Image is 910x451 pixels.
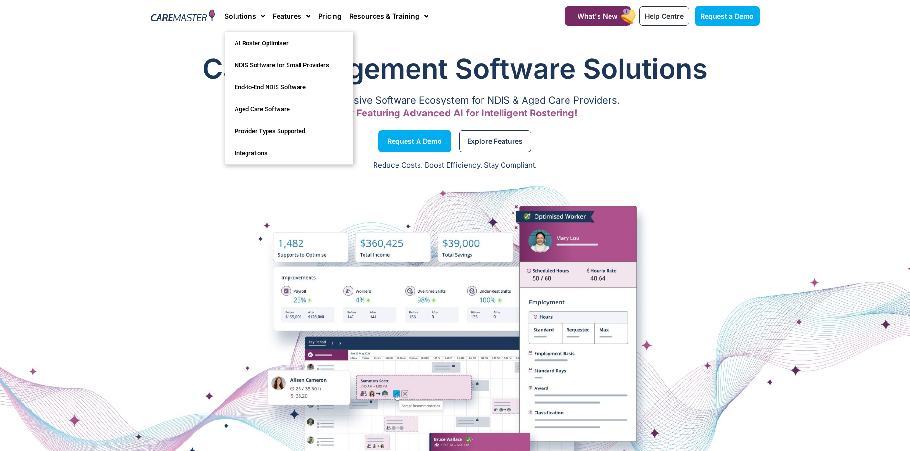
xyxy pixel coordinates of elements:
a: Request a Demo [378,130,451,152]
a: End-to-End NDIS Software [225,76,353,98]
span: Help Centre [645,12,684,20]
h1: Care Management Software Solutions [151,50,760,88]
img: CareMaster Logo [151,9,215,23]
span: Now Featuring Advanced AI for Intelligent Rostering! [333,107,578,119]
a: Request a Demo [695,6,760,26]
a: NDIS Software for Small Providers [225,54,353,76]
a: Provider Types Supported [225,120,353,142]
a: Help Centre [639,6,689,26]
span: Request a Demo [700,12,754,20]
p: A Comprehensive Software Ecosystem for NDIS & Aged Care Providers. [151,97,760,104]
a: Explore Features [459,130,531,152]
span: Explore Features [467,139,523,144]
ul: Solutions [225,32,353,165]
a: AI Roster Optimiser [225,32,353,54]
p: Reduce Costs. Boost Efficiency. Stay Compliant. [6,160,904,171]
span: What's New [578,12,618,20]
a: Integrations [225,142,353,164]
span: Request a Demo [387,139,442,144]
a: Aged Care Software [225,98,353,120]
a: What's New [565,6,631,26]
